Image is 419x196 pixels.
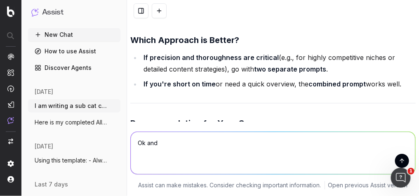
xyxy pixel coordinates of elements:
[28,28,120,41] button: New Chat
[35,88,53,96] span: [DATE]
[35,102,107,110] span: I am writing a sub cat content creation
[391,168,411,188] iframe: Intercom live chat
[131,132,415,174] textarea: Ok and
[8,139,13,144] img: Switch project
[7,160,14,167] img: Setting
[7,53,14,60] img: Analytics
[141,78,416,90] li: or need a quick overview, the works well.
[139,181,321,189] p: Assist can make mistakes. Consider checking important information.
[7,117,14,124] img: Assist
[308,80,366,88] strong: combined prompt
[7,6,14,17] img: Botify logo
[130,35,239,45] strong: Which Approach is Better?
[28,45,120,58] a: How to use Assist
[31,8,39,16] img: Assist
[7,85,14,92] img: Activation
[408,168,414,174] span: 1
[35,118,107,127] span: Here is my completed All BBQs content pa
[141,52,416,75] li: (e.g., for highly competitive niches or detailed content strategies), go with .
[42,7,64,18] h1: Assist
[254,65,326,73] strong: two separate prompts
[144,80,216,88] strong: If you're short on time
[144,53,279,62] strong: If precision and thoroughness are critical
[35,156,107,165] span: Using this template: - Always use simple
[35,142,53,151] span: [DATE]
[28,154,120,167] button: Using this template: - Always use simple
[328,181,408,189] a: Open previous Assist version
[28,61,120,74] a: Discover Agents
[28,99,120,112] button: I am writing a sub cat content creation
[7,69,14,76] img: Intelligence
[31,7,117,18] button: Assist
[28,116,120,129] button: Here is my completed All BBQs content pa
[35,180,68,189] span: last 7 days
[7,101,14,108] img: Studio
[7,176,14,183] img: My account
[130,118,259,128] strong: Recommendation for Your Case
